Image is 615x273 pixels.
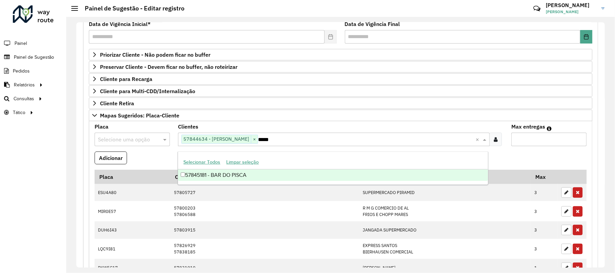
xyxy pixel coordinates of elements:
td: LQC9I81 [95,239,170,259]
td: 57805727 [170,184,359,201]
em: Máximo de clientes que serão colocados na mesma rota com os clientes informados [547,126,552,131]
span: Cliente para Multi-CDD/Internalização [100,88,195,94]
span: Pedidos [13,67,30,75]
span: Consultas [14,95,34,102]
td: ESU4A80 [95,184,170,201]
td: 3 [531,184,558,201]
td: DUH6I43 [95,221,170,239]
span: Painel [15,40,27,47]
span: Cliente Retira [100,101,134,106]
td: 57826929 57838185 [170,239,359,259]
span: Cliente para Recarga [100,76,152,82]
label: Clientes [178,122,198,131]
label: Max entregas [511,122,545,131]
td: SUPERMERCADO PIRAMID [359,184,531,201]
td: JANGADA SUPERMERCADO [359,221,531,239]
span: Tático [13,109,25,116]
a: Priorizar Cliente - Não podem ficar no buffer [89,49,592,60]
label: Placa [95,122,108,131]
button: Adicionar [95,152,127,164]
a: Cliente Retira [89,98,592,109]
ng-dropdown-panel: Options list [178,152,488,185]
td: MIR0E57 [95,201,170,221]
td: 3 [531,239,558,259]
a: Mapas Sugeridos: Placa-Cliente [89,110,592,121]
th: Max [531,170,558,184]
td: R M G COMERCIO DE AL FRIOS E CHOPP MARES [359,201,531,221]
a: Cliente para Multi-CDD/Internalização [89,85,592,97]
td: 3 [531,221,558,239]
h3: [PERSON_NAME] [546,2,596,8]
span: 57844634 - [PERSON_NAME] [182,135,251,143]
a: Contato Rápido [530,1,544,16]
td: EXPRESS SANTOS BIERHAUSEN COMERCIAL [359,239,531,259]
span: Relatórios [14,81,35,88]
td: 57803915 [170,221,359,239]
h2: Painel de Sugestão - Editar registro [78,5,184,12]
th: Código Cliente [170,170,359,184]
span: Painel de Sugestão [14,54,54,61]
a: Cliente para Recarga [89,73,592,85]
th: Placa [95,170,170,184]
span: Clear all [476,135,481,143]
button: Choose Date [580,30,592,44]
button: Limpar seleção [223,157,262,167]
span: Priorizar Cliente - Não podem ficar no buffer [100,52,210,57]
td: 3 [531,201,558,221]
span: Preservar Cliente - Devem ficar no buffer, não roteirizar [100,64,237,70]
td: 57800203 57806588 [170,201,359,221]
button: Selecionar Todos [180,157,223,167]
a: Preservar Cliente - Devem ficar no buffer, não roteirizar [89,61,592,73]
label: Data de Vigência Final [345,20,400,28]
span: [PERSON_NAME] [546,9,596,15]
span: × [251,135,258,143]
label: Data de Vigência Inicial [89,20,151,28]
div: 57845181 - BAR DO PISCA [178,169,488,181]
span: Mapas Sugeridos: Placa-Cliente [100,113,179,118]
